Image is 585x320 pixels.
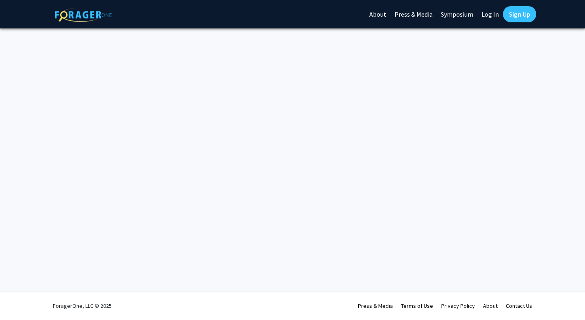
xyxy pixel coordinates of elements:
a: Press & Media [358,302,393,309]
img: ForagerOne Logo [55,8,112,22]
a: Terms of Use [401,302,433,309]
a: Contact Us [506,302,532,309]
a: Privacy Policy [441,302,475,309]
div: ForagerOne, LLC © 2025 [53,292,112,320]
a: About [483,302,498,309]
a: Sign Up [503,6,536,22]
